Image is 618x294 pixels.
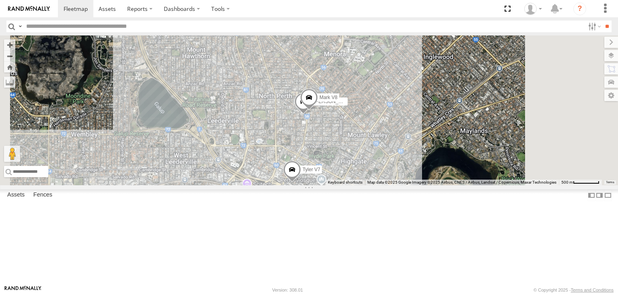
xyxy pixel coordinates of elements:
div: Version: 308.01 [272,288,303,292]
i: ? [573,2,586,15]
label: Measure [4,77,15,88]
span: Map data ©2025 Google Imagery ©2025 Airbus, CNES / Airbus, Landsat / Copernicus, Maxar Technologies [367,180,556,184]
label: Dock Summary Table to the Right [595,189,604,201]
div: Grainge Ryall [521,3,545,15]
button: Zoom in [4,39,15,50]
label: Search Query [17,21,23,32]
img: rand-logo.svg [8,6,50,12]
label: Dock Summary Table to the Left [587,189,595,201]
a: Visit our Website [4,286,41,294]
span: [PERSON_NAME] V6 [314,99,361,104]
label: Hide Summary Table [604,189,612,201]
span: Tyler V7 [303,167,320,172]
button: Drag Pegman onto the map to open Street View [4,146,20,162]
label: Fences [29,190,56,201]
label: Assets [3,190,29,201]
label: Search Filter Options [585,21,602,32]
button: Keyboard shortcuts [328,180,363,185]
div: © Copyright 2025 - [534,288,614,292]
a: Terms and Conditions [571,288,614,292]
label: Map Settings [604,90,618,101]
span: Mark V8 [319,95,338,100]
a: Terms (opens in new tab) [606,181,614,184]
button: Map scale: 500 m per 62 pixels [559,180,602,185]
span: 500 m [561,180,573,184]
button: Zoom Home [4,62,15,72]
button: Zoom out [4,50,15,62]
